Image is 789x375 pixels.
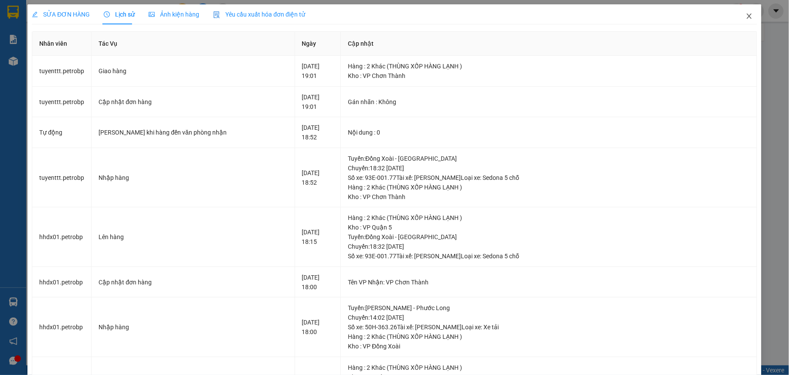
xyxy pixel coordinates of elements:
img: icon [213,11,220,18]
td: Tự động [32,117,92,148]
span: SỬA ĐƠN HÀNG [32,11,90,18]
div: [DATE] 19:01 [302,61,334,81]
th: Tác Vụ [92,32,295,56]
div: Kho : VP Chơn Thành [348,71,749,81]
div: Hàng : 2 Khác (THÙNG XỐP HÀNG LẠNH ) [348,61,749,71]
div: Gán nhãn : Không [348,97,749,107]
th: Cập nhật [341,32,757,56]
div: [DATE] 18:15 [302,227,334,247]
td: tuyenttt.petrobp [32,56,92,87]
td: tuyenttt.petrobp [32,87,92,118]
th: Nhân viên [32,32,92,56]
div: [DATE] 19:01 [302,92,334,111]
td: hhdx01.petrobp [32,297,92,357]
th: Ngày [295,32,341,56]
div: Tuyến : [PERSON_NAME] - Phước Long Chuyến: 14:02 [DATE] Số xe: 50H-363.26 Tài xế: [PERSON_NAME] ... [348,303,749,332]
div: Nội dung : 0 [348,128,749,137]
div: Tuyến : Đồng Xoài - [GEOGRAPHIC_DATA] Chuyến: 18:32 [DATE] Số xe: 93E-001.77 Tài xế: [PERSON_NAME... [348,232,749,261]
div: Nhập hàng [99,322,287,332]
div: [DATE] 18:52 [302,123,334,142]
div: Hàng : 2 Khác (THÙNG XỐP HÀNG LẠNH ) [348,363,749,372]
span: Lịch sử [104,11,135,18]
td: tuyenttt.petrobp [32,148,92,208]
div: Kho : VP Đồng Xoài [348,341,749,351]
div: Hàng : 2 Khác (THÙNG XỐP HÀNG LẠNH ) [348,332,749,341]
span: clock-circle [104,11,110,17]
div: Nhập hàng [99,173,287,182]
div: Hàng : 2 Khác (THÙNG XỐP HÀNG LẠNH ) [348,213,749,223]
div: Lên hàng [99,232,287,242]
td: hhdx01.petrobp [32,207,92,267]
span: Ảnh kiện hàng [149,11,199,18]
td: hhdx01.petrobp [32,267,92,298]
div: Cập nhật đơn hàng [99,97,287,107]
button: Close [737,4,762,29]
div: [DATE] 18:00 [302,318,334,337]
div: Giao hàng [99,66,287,76]
span: picture [149,11,155,17]
div: Kho : VP Chơn Thành [348,192,749,202]
div: Tên VP Nhận: VP Chơn Thành [348,277,749,287]
span: close [746,13,753,20]
div: [DATE] 18:00 [302,273,334,292]
span: Yêu cầu xuất hóa đơn điện tử [213,11,305,18]
div: [DATE] 18:52 [302,168,334,187]
div: [PERSON_NAME] khi hàng đến văn phòng nhận [99,128,287,137]
div: Hàng : 2 Khác (THÙNG XỐP HÀNG LẠNH ) [348,182,749,192]
div: Kho : VP Quận 5 [348,223,749,232]
div: Cập nhật đơn hàng [99,277,287,287]
div: Tuyến : Đồng Xoài - [GEOGRAPHIC_DATA] Chuyến: 18:32 [DATE] Số xe: 93E-001.77 Tài xế: [PERSON_NAME... [348,154,749,182]
span: edit [32,11,38,17]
